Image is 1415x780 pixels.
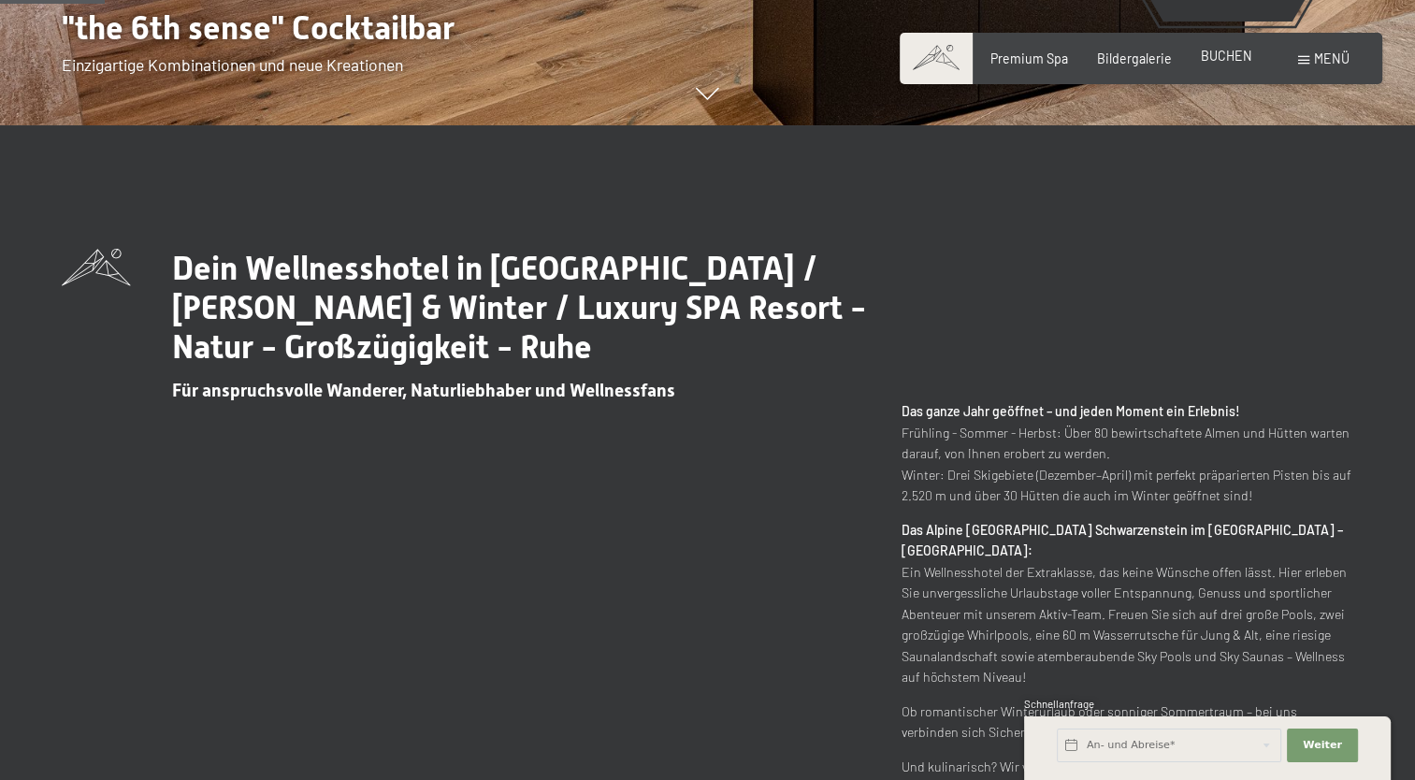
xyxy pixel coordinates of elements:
p: Ein Wellnesshotel der Extraklasse, das keine Wünsche offen lässt. Hier erleben Sie unvergessliche... [902,520,1353,688]
strong: Das ganze Jahr geöffnet – und jeden Moment ein Erlebnis! [902,403,1240,419]
span: Menü [1314,51,1350,66]
a: Bildergalerie [1097,51,1172,66]
p: Frühling - Sommer - Herbst: Über 80 bewirtschaftete Almen und Hütten warten darauf, von Ihnen ero... [902,401,1353,507]
p: Ob romantischer Winterurlaub oder sonniger Sommertraum – bei uns verbinden sich Sicherheit, Komfo... [902,701,1353,744]
span: Weiter [1303,738,1342,753]
a: Premium Spa [990,51,1068,66]
span: Dein Wellnesshotel in [GEOGRAPHIC_DATA] / [PERSON_NAME] & Winter / Luxury SPA Resort - Natur - Gr... [172,249,866,366]
button: Weiter [1287,729,1358,762]
span: Für anspruchsvolle Wanderer, Naturliebhaber und Wellnessfans [172,380,675,401]
a: BUCHEN [1201,48,1252,64]
span: Schnellanfrage [1024,698,1094,710]
strong: Das Alpine [GEOGRAPHIC_DATA] Schwarzenstein im [GEOGRAPHIC_DATA] – [GEOGRAPHIC_DATA]: [902,522,1343,559]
